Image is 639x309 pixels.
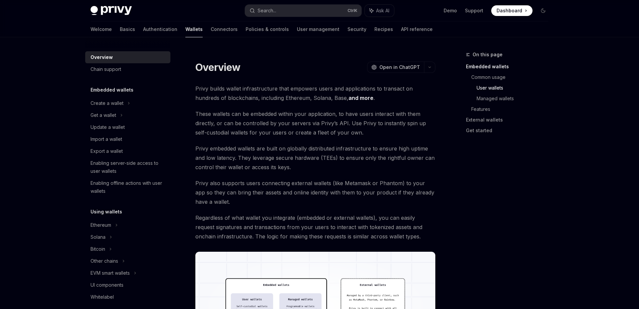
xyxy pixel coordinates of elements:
[85,279,170,291] a: UI components
[471,72,554,83] a: Common usage
[297,21,339,37] a: User management
[466,115,554,125] a: External wallets
[85,145,170,157] a: Export a wallet
[347,21,366,37] a: Security
[477,83,554,93] a: User wallets
[444,7,457,14] a: Demo
[91,281,123,289] div: UI components
[91,245,105,253] div: Bitcoin
[91,123,125,131] div: Update a wallet
[185,21,203,37] a: Wallets
[465,7,483,14] a: Support
[195,109,435,137] span: These wallets can be embedded within your application, to have users interact with them directly,...
[473,51,503,59] span: On this page
[374,21,393,37] a: Recipes
[367,62,424,73] button: Open in ChatGPT
[477,93,554,104] a: Managed wallets
[120,21,135,37] a: Basics
[91,179,166,195] div: Enabling offline actions with user wallets
[195,84,435,103] span: Privy builds wallet infrastructure that empowers users and applications to transact on hundreds o...
[91,111,116,119] div: Get a wallet
[491,5,532,16] a: Dashboard
[365,5,394,17] button: Ask AI
[85,121,170,133] a: Update a wallet
[211,21,238,37] a: Connectors
[538,5,548,16] button: Toggle dark mode
[379,64,420,71] span: Open in ChatGPT
[91,159,166,175] div: Enabling server-side access to user wallets
[85,291,170,303] a: Whitelabel
[195,178,435,206] span: Privy also supports users connecting external wallets (like Metamask or Phantom) to your app so t...
[91,21,112,37] a: Welcome
[245,5,361,17] button: Search...CtrlK
[347,8,357,13] span: Ctrl K
[91,233,106,241] div: Solana
[195,213,435,241] span: Regardless of what wallet you integrate (embedded or external wallets), you can easily request si...
[246,21,289,37] a: Policies & controls
[91,293,114,301] div: Whitelabel
[195,144,435,172] span: Privy embedded wallets are built on globally distributed infrastructure to ensure high uptime and...
[91,135,122,143] div: Import a wallet
[91,269,130,277] div: EVM smart wallets
[471,104,554,115] a: Features
[143,21,177,37] a: Authentication
[91,65,121,73] div: Chain support
[91,6,132,15] img: dark logo
[91,221,111,229] div: Ethereum
[401,21,433,37] a: API reference
[91,257,118,265] div: Other chains
[85,177,170,197] a: Enabling offline actions with user wallets
[91,86,133,94] h5: Embedded wallets
[497,7,522,14] span: Dashboard
[91,99,123,107] div: Create a wallet
[85,51,170,63] a: Overview
[466,61,554,72] a: Embedded wallets
[348,95,373,102] a: and more
[376,7,389,14] span: Ask AI
[91,53,113,61] div: Overview
[85,133,170,145] a: Import a wallet
[258,7,276,15] div: Search...
[91,208,122,216] h5: Using wallets
[85,63,170,75] a: Chain support
[91,147,123,155] div: Export a wallet
[466,125,554,136] a: Get started
[195,61,240,73] h1: Overview
[85,157,170,177] a: Enabling server-side access to user wallets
